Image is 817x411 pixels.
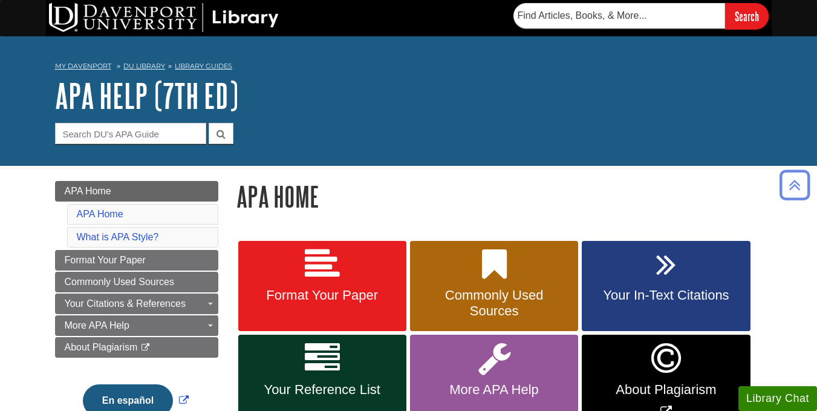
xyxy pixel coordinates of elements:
span: Format Your Paper [65,255,146,265]
a: More APA Help [55,315,218,336]
nav: breadcrumb [55,58,763,77]
img: DU Library [49,3,279,32]
form: Searches DU Library's articles, books, and more [513,3,769,29]
input: Find Articles, Books, & More... [513,3,725,28]
a: Your In-Text Citations [582,241,750,332]
span: Commonly Used Sources [65,277,174,287]
span: About Plagiarism [591,382,741,398]
input: Search DU's APA Guide [55,123,206,144]
span: Your Reference List [247,382,397,398]
span: Format Your Paper [247,288,397,303]
span: More APA Help [65,320,129,330]
button: Library Chat [738,386,817,411]
a: DU Library [123,62,165,70]
span: About Plagiarism [65,342,138,352]
a: What is APA Style? [77,232,159,242]
a: About Plagiarism [55,337,218,358]
span: APA Home [65,186,111,196]
i: This link opens in a new window [140,344,151,352]
a: Link opens in new window [80,395,192,406]
span: More APA Help [419,382,569,398]
h1: APA Home [236,181,763,212]
a: APA Help (7th Ed) [55,77,238,114]
a: Back to Top [775,177,814,193]
a: Commonly Used Sources [410,241,578,332]
a: Commonly Used Sources [55,272,218,292]
a: My Davenport [55,61,111,71]
a: Format Your Paper [55,250,218,271]
a: APA Home [77,209,123,219]
a: Your Citations & References [55,294,218,314]
span: Commonly Used Sources [419,288,569,319]
input: Search [725,3,769,29]
a: APA Home [55,181,218,202]
span: Your In-Text Citations [591,288,741,303]
span: Your Citations & References [65,298,186,309]
a: Library Guides [175,62,232,70]
a: Format Your Paper [238,241,406,332]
